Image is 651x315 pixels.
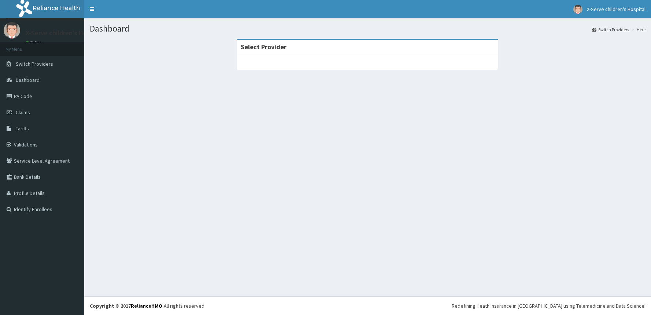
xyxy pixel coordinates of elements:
[26,40,43,45] a: Online
[16,61,53,67] span: Switch Providers
[131,303,162,309] a: RelianceHMO
[26,30,103,36] p: X-Serve children's Hospital
[573,5,582,14] img: User Image
[90,303,164,309] strong: Copyright © 2017 .
[587,6,646,12] span: X-Serve children's Hospital
[90,24,646,33] h1: Dashboard
[452,302,646,309] div: Redefining Heath Insurance in [GEOGRAPHIC_DATA] using Telemedicine and Data Science!
[630,26,646,33] li: Here
[4,22,20,39] img: User Image
[592,26,629,33] a: Switch Providers
[16,109,30,116] span: Claims
[84,296,651,315] footer: All rights reserved.
[16,77,40,83] span: Dashboard
[16,125,29,132] span: Tariffs
[241,43,286,51] strong: Select Provider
